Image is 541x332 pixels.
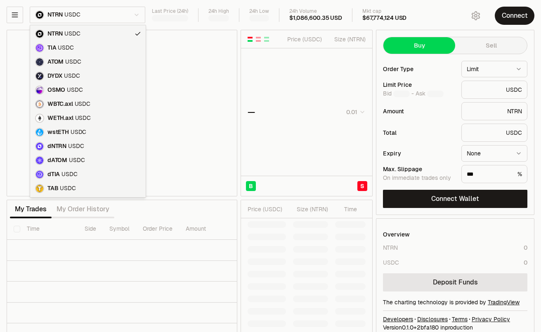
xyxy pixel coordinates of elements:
img: eth-white.png [35,114,44,123]
span: USDC [64,72,80,80]
img: dNTRN.svg [35,142,44,151]
span: USDC [60,185,76,192]
img: dTIA.svg [35,170,44,179]
img: atom.png [35,57,44,67]
img: TAB.png [35,184,44,193]
span: USDC [61,171,77,178]
span: USDC [68,143,84,150]
span: DYDX [47,72,62,80]
img: celestia.png [35,43,44,53]
img: ntrn.png [35,29,44,38]
span: TIA [47,44,56,52]
span: WBTC.axl [47,100,73,108]
span: USDC [75,100,90,108]
span: USDC [58,44,73,52]
span: dATOM [47,157,67,164]
span: WETH.axl [47,115,73,122]
img: dATOM.svg [35,156,44,165]
span: TAB [47,185,58,192]
span: NTRN [47,30,63,38]
span: dTIA [47,171,60,178]
span: ATOM [47,58,64,66]
span: USDC [65,58,81,66]
span: OSMO [47,86,65,94]
span: dNTRN [47,143,66,150]
img: dydx.png [35,72,44,81]
img: wbtc.png [35,100,44,109]
span: wstETH [47,129,69,136]
span: USDC [64,30,80,38]
img: osmo.png [35,86,44,95]
span: USDC [75,115,91,122]
span: USDC [67,86,83,94]
img: wsteth.svg [35,128,44,137]
span: USDC [71,129,86,136]
span: USDC [69,157,85,164]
